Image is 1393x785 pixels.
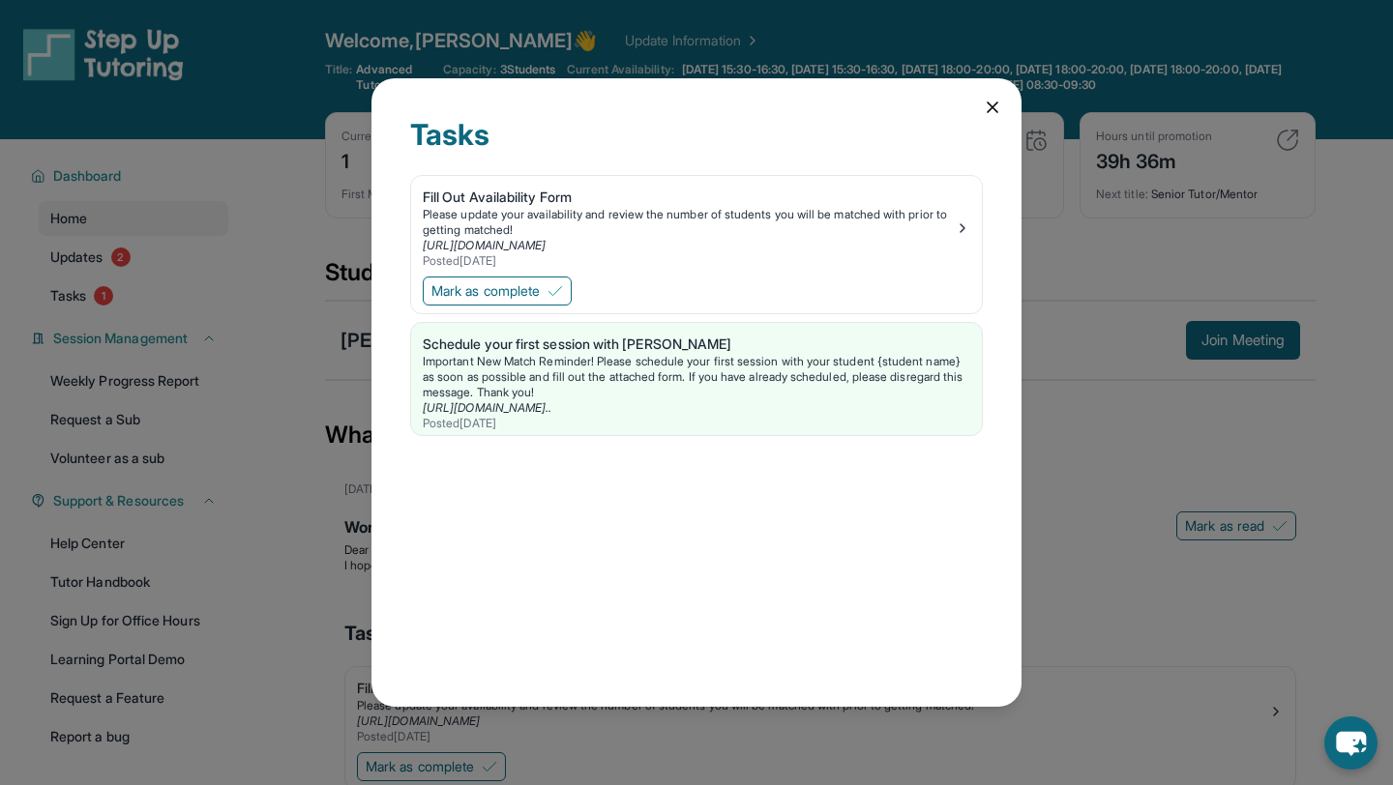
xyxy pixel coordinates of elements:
div: Schedule your first session with [PERSON_NAME] [423,334,970,354]
div: Tasks [410,117,983,175]
div: Fill Out Availability Form [423,188,955,207]
div: Please update your availability and review the number of students you will be matched with prior ... [423,207,955,238]
a: [URL][DOMAIN_NAME].. [423,400,551,415]
div: Posted [DATE] [423,416,970,431]
img: Mark as complete [548,283,563,299]
span: Mark as complete [431,281,540,301]
a: Fill Out Availability FormPlease update your availability and review the number of students you w... [411,176,982,273]
a: Schedule your first session with [PERSON_NAME]Important New Match Reminder! Please schedule your ... [411,323,982,435]
a: [URL][DOMAIN_NAME] [423,238,546,252]
div: Important New Match Reminder! Please schedule your first session with your student {student name}... [423,354,970,400]
div: Posted [DATE] [423,253,955,269]
button: chat-button [1324,716,1378,770]
button: Mark as complete [423,276,572,305]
